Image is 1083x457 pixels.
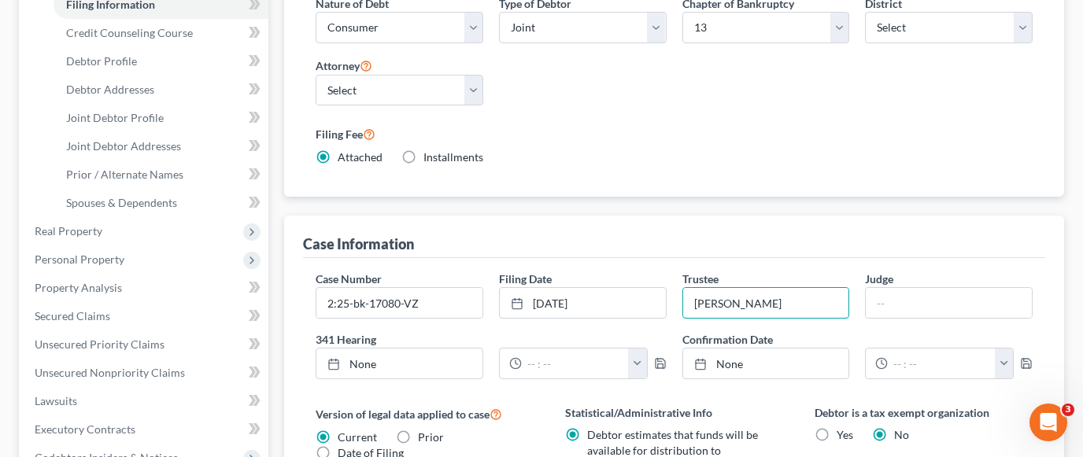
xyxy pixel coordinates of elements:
iframe: Intercom live chat [1029,404,1067,441]
span: Credit Counseling Course [66,26,193,39]
a: Property Analysis [22,274,268,302]
input: Enter case number... [316,288,482,318]
span: Debtor Profile [66,54,137,68]
a: Credit Counseling Course [54,19,268,47]
a: Unsecured Nonpriority Claims [22,359,268,387]
span: Current [338,430,377,444]
input: -- [683,288,849,318]
label: Attorney [316,56,372,75]
input: -- [866,288,1032,318]
label: Confirmation Date [675,331,1041,348]
label: Version of legal data applied to case [316,404,534,423]
span: 3 [1062,404,1074,416]
a: None [316,348,482,378]
span: Yes [837,428,853,441]
a: Prior / Alternate Names [54,160,268,189]
span: Joint Debtor Addresses [66,139,181,153]
label: Filing Fee [316,124,1033,143]
a: Joint Debtor Addresses [54,132,268,160]
a: [DATE] [500,288,666,318]
input: -- : -- [522,348,629,378]
span: Property Analysis [35,281,122,294]
span: Secured Claims [35,309,110,322]
span: Attached [338,150,383,164]
input: -- : -- [888,348,995,378]
a: Joint Debtor Profile [54,104,268,132]
label: Filing Date [499,271,552,287]
span: Lawsuits [35,394,77,407]
a: None [683,348,849,378]
a: Unsecured Priority Claims [22,330,268,359]
label: Trustee [682,271,719,287]
a: Spouses & Dependents [54,189,268,217]
label: Case Number [316,271,382,287]
span: Debtor Addresses [66,83,154,96]
span: Unsecured Nonpriority Claims [35,366,185,379]
span: Spouses & Dependents [66,196,177,209]
a: Debtor Addresses [54,76,268,104]
div: Case Information [303,234,414,253]
span: Prior [418,430,444,444]
label: Judge [865,271,893,287]
span: Real Property [35,224,102,238]
a: Lawsuits [22,387,268,415]
a: Secured Claims [22,302,268,330]
span: Installments [423,150,483,164]
span: Executory Contracts [35,422,135,436]
a: Debtor Profile [54,47,268,76]
label: Statistical/Administrative Info [565,404,783,421]
span: Prior / Alternate Names [66,168,183,181]
label: 341 Hearing [308,331,675,348]
span: Unsecured Priority Claims [35,337,164,351]
label: Debtor is a tax exempt organization [815,404,1033,421]
a: Executory Contracts [22,415,268,444]
span: Joint Debtor Profile [66,111,164,124]
span: Personal Property [35,252,124,266]
span: No [894,428,909,441]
